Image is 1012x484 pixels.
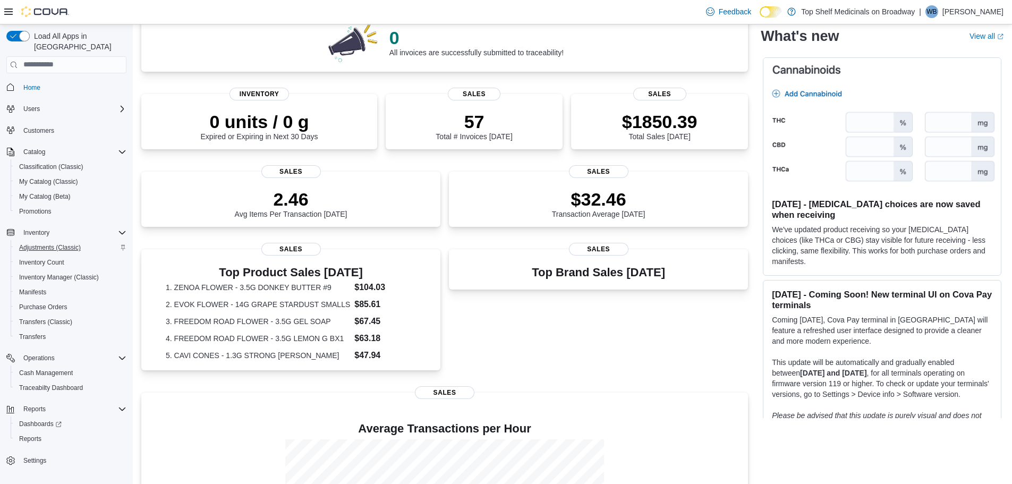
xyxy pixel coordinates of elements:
[235,189,347,210] p: 2.46
[354,281,416,294] dd: $104.03
[15,271,126,284] span: Inventory Manager (Classic)
[23,354,55,362] span: Operations
[569,243,628,256] span: Sales
[11,300,131,315] button: Purchase Orders
[436,111,512,132] p: 57
[354,349,416,362] dd: $47.94
[11,159,131,174] button: Classification (Classic)
[772,411,982,430] em: Please be advised that this update is purely visual and does not impact payment functionality.
[19,384,83,392] span: Traceabilty Dashboard
[15,432,46,445] a: Reports
[926,5,937,18] span: WB
[11,270,131,285] button: Inventory Manager (Classic)
[436,111,512,141] div: Total # Invoices [DATE]
[919,5,921,18] p: |
[2,80,131,95] button: Home
[15,418,66,430] a: Dashboards
[19,369,73,377] span: Cash Management
[23,228,49,237] span: Inventory
[15,190,126,203] span: My Catalog (Beta)
[19,226,126,239] span: Inventory
[201,111,318,132] p: 0 units / 0 g
[15,175,126,188] span: My Catalog (Classic)
[19,192,71,201] span: My Catalog (Beta)
[15,330,126,343] span: Transfers
[448,88,501,100] span: Sales
[19,163,83,171] span: Classification (Classic)
[166,316,350,327] dt: 3. FREEDOM ROAD FLOWER - 3.5G GEL SOAP
[354,315,416,328] dd: $67.45
[15,256,126,269] span: Inventory Count
[772,199,992,220] h3: [DATE] - [MEDICAL_DATA] choices are now saved when receiving
[702,1,755,22] a: Feedback
[11,204,131,219] button: Promotions
[11,240,131,255] button: Adjustments (Classic)
[21,6,69,17] img: Cova
[11,431,131,446] button: Reports
[800,369,866,377] strong: [DATE] and [DATE]
[19,454,50,467] a: Settings
[19,318,72,326] span: Transfers (Classic)
[389,27,564,57] div: All invoices are successfully submitted to traceability!
[2,351,131,366] button: Operations
[2,402,131,417] button: Reports
[166,299,350,310] dt: 2. EVOK FLOWER - 14G GRAPE STARDUST SMALLS
[19,403,126,415] span: Reports
[415,386,474,399] span: Sales
[15,190,75,203] a: My Catalog (Beta)
[15,301,126,313] span: Purchase Orders
[19,352,126,364] span: Operations
[354,332,416,345] dd: $63.18
[19,124,58,137] a: Customers
[2,145,131,159] button: Catalog
[19,81,126,94] span: Home
[15,418,126,430] span: Dashboards
[15,286,50,299] a: Manifests
[15,205,126,218] span: Promotions
[11,380,131,395] button: Traceabilty Dashboard
[19,454,126,467] span: Settings
[23,405,46,413] span: Reports
[622,111,698,141] div: Total Sales [DATE]
[19,333,46,341] span: Transfers
[150,422,739,435] h4: Average Transactions per Hour
[925,5,938,18] div: WAYLEN BUNN
[11,285,131,300] button: Manifests
[19,226,54,239] button: Inventory
[19,146,126,158] span: Catalog
[15,286,126,299] span: Manifests
[15,205,56,218] a: Promotions
[30,31,126,52] span: Load All Apps in [GEOGRAPHIC_DATA]
[19,352,59,364] button: Operations
[15,330,50,343] a: Transfers
[15,381,87,394] a: Traceabilty Dashboard
[19,303,67,311] span: Purchase Orders
[761,28,839,45] h2: What's new
[11,329,131,344] button: Transfers
[15,316,76,328] a: Transfers (Classic)
[2,453,131,468] button: Settings
[19,403,50,415] button: Reports
[801,5,915,18] p: Top Shelf Medicinals on Broadway
[19,420,62,428] span: Dashboards
[2,123,131,138] button: Customers
[15,432,126,445] span: Reports
[354,298,416,311] dd: $85.61
[2,225,131,240] button: Inventory
[15,175,82,188] a: My Catalog (Classic)
[772,357,992,400] p: This update will be automatically and gradually enabled between , for all terminals operating on ...
[23,83,40,92] span: Home
[11,417,131,431] a: Dashboards
[532,266,665,279] h3: Top Brand Sales [DATE]
[552,189,645,210] p: $32.46
[772,224,992,267] p: We've updated product receiving so your [MEDICAL_DATA] choices (like THCa or CBG) stay visible fo...
[15,160,126,173] span: Classification (Classic)
[11,366,131,380] button: Cash Management
[19,243,81,252] span: Adjustments (Classic)
[23,456,46,465] span: Settings
[19,103,126,115] span: Users
[15,256,69,269] a: Inventory Count
[261,243,321,256] span: Sales
[19,146,49,158] button: Catalog
[15,301,72,313] a: Purchase Orders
